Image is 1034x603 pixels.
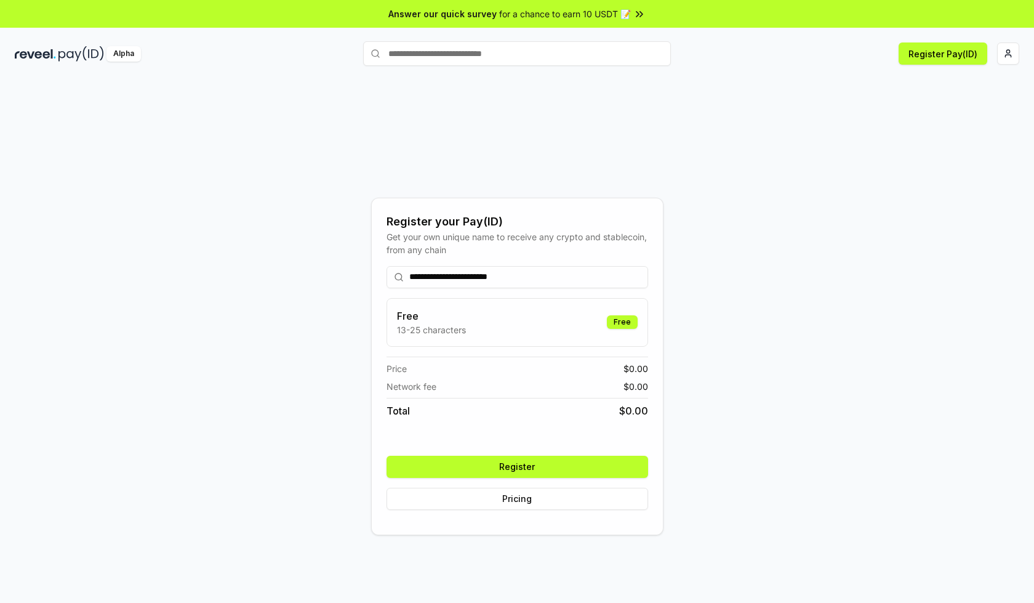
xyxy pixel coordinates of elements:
div: Alpha [106,46,141,62]
h3: Free [397,309,466,323]
div: Free [607,315,638,329]
span: Price [387,362,407,375]
span: Total [387,403,410,418]
div: Get your own unique name to receive any crypto and stablecoin, from any chain [387,230,648,256]
span: Network fee [387,380,436,393]
span: $ 0.00 [623,380,648,393]
span: for a chance to earn 10 USDT 📝 [499,7,631,20]
img: pay_id [58,46,104,62]
button: Register [387,456,648,478]
img: reveel_dark [15,46,56,62]
p: 13-25 characters [397,323,466,336]
span: Answer our quick survey [388,7,497,20]
button: Register Pay(ID) [899,42,987,65]
span: $ 0.00 [619,403,648,418]
div: Register your Pay(ID) [387,213,648,230]
button: Pricing [387,488,648,510]
span: $ 0.00 [623,362,648,375]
